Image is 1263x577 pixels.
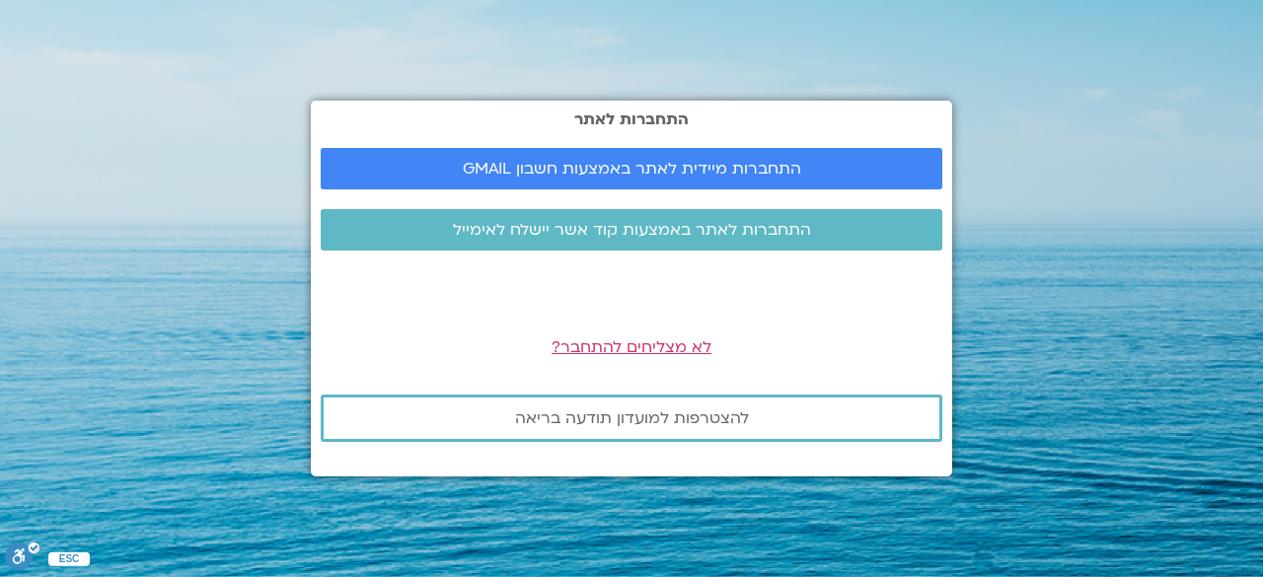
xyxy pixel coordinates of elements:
a: לא מצליחים להתחבר? [552,336,711,358]
a: התחברות לאתר באמצעות קוד אשר יישלח לאימייל [321,209,942,251]
h2: התחברות לאתר [321,110,942,128]
span: להצטרפות למועדון תודעה בריאה [515,409,749,427]
span: התחברות לאתר באמצעות קוד אשר יישלח לאימייל [453,221,811,239]
a: התחברות מיידית לאתר באמצעות חשבון GMAIL [321,148,942,189]
a: להצטרפות למועדון תודעה בריאה [321,395,942,442]
span: התחברות מיידית לאתר באמצעות חשבון GMAIL [463,160,801,178]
